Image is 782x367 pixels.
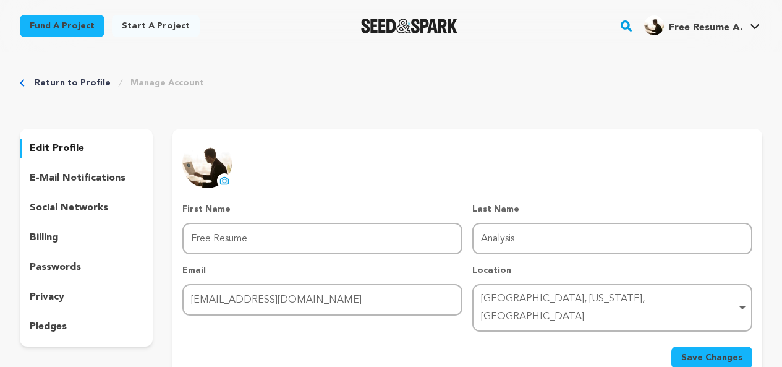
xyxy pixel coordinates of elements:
p: passwords [30,260,81,275]
p: Last Name [472,203,752,215]
input: Email [182,284,462,316]
img: a64257705ea1d1bc.jpg [644,15,664,35]
a: Manage Account [130,77,204,89]
p: First Name [182,203,462,215]
p: privacy [30,290,64,304]
img: Seed&Spark Logo Dark Mode [361,19,458,33]
a: Seed&Spark Homepage [361,19,458,33]
a: Return to Profile [35,77,111,89]
button: edit profile [20,139,153,158]
button: passwords [20,257,153,277]
button: privacy [20,287,153,307]
p: pledges [30,319,67,334]
p: Location [472,264,752,277]
span: Free Resume A.'s Profile [642,13,762,39]
p: edit profile [30,141,84,156]
a: Fund a project [20,15,104,37]
a: Free Resume A.'s Profile [642,13,762,35]
button: billing [20,228,153,248]
div: [GEOGRAPHIC_DATA], [US_STATE], [GEOGRAPHIC_DATA] [481,290,736,326]
span: Free Resume A. [669,23,742,33]
p: Email [182,264,462,277]
button: pledges [20,317,153,337]
p: e-mail notifications [30,171,125,186]
div: Breadcrumb [20,77,762,89]
p: billing [30,230,58,245]
p: social networks [30,201,108,215]
span: Save Changes [681,352,742,364]
a: Start a project [112,15,200,37]
div: Free Resume A.'s Profile [644,15,742,35]
input: First Name [182,223,462,254]
input: Last Name [472,223,752,254]
button: social networks [20,198,153,218]
button: e-mail notifications [20,168,153,188]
